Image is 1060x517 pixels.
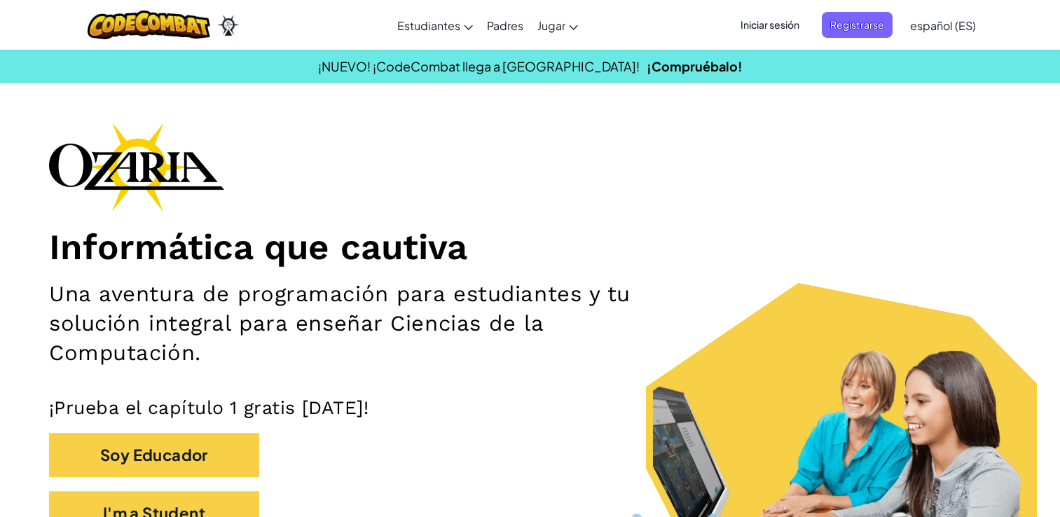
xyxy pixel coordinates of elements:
a: Jugar [530,6,585,44]
button: Registrarse [822,12,893,38]
h2: Una aventura de programación para estudiantes y tu solución integral para enseñar Ciencias de la ... [49,280,694,368]
span: ¡NUEVO! ¡CodeCombat llega a [GEOGRAPHIC_DATA]! [318,58,640,74]
a: Estudiantes [390,6,480,44]
h1: Informática que cautiva [49,226,1011,269]
img: Ozaria [217,15,240,36]
a: español (ES) [903,6,983,44]
img: Ozaria branding logo [49,122,224,212]
a: Padres [480,6,530,44]
button: Iniciar sesión [732,12,808,38]
span: Jugar [537,18,565,33]
span: español (ES) [910,18,976,33]
span: Estudiantes [397,18,460,33]
p: ¡Prueba el capítulo 1 gratis [DATE]! [49,396,1011,419]
button: Soy Educador [49,433,259,477]
a: ¡Compruébalo! [647,58,743,74]
img: CodeCombat logo [88,11,210,39]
